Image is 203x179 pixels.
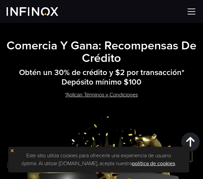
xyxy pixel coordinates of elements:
[132,160,175,167] a: política de cookies
[10,148,14,153] img: yellow close icon
[7,68,196,87] h2: Obtén un 30% de crédito y $2 por transacción* Depósito mínimo $100
[7,38,196,65] strong: Comercia y Gana: Recompensas de Crédito
[55,87,148,103] a: *Aplican Términos y Condiciones
[12,150,186,169] p: Este sitio utiliza cookies para ofrecerle una experiencia de usuario óptima. Al utilizar [DOMAIN_...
